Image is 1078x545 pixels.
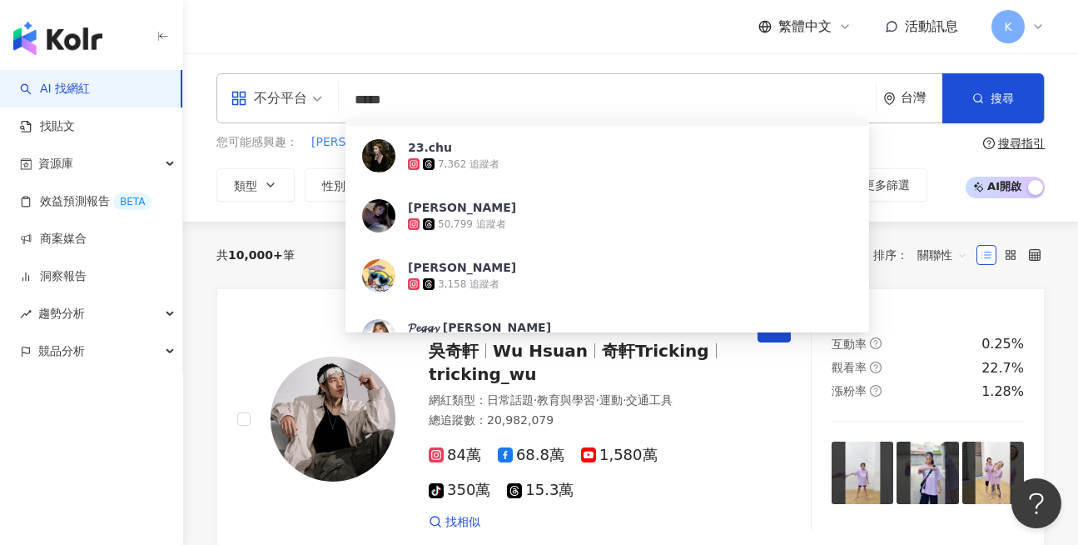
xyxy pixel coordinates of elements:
[983,137,995,149] span: question-circle
[962,442,1024,503] img: post-image
[870,362,882,373] span: question-circle
[610,179,645,192] span: 觀看率
[228,248,283,262] span: 10,000+
[863,178,910,192] span: 更多篩選
[494,134,541,151] span: 山葵鰻肝
[38,332,85,370] span: 競品分析
[493,341,588,361] span: Wu Hsuan
[410,179,445,192] span: 追蹤數
[778,17,832,36] span: 繁體中文
[710,179,780,192] span: 合作費用預估
[1011,478,1061,528] iframe: Help Scout Beacon - Open
[305,168,383,202] button: 性別
[231,85,307,112] div: 不分平台
[498,447,564,464] span: 68.8萬
[216,134,298,151] span: 您可能感興趣：
[998,137,1045,150] div: 搜尋指引
[429,341,479,361] span: 吳奇軒
[20,231,87,247] a: 商案媒合
[870,337,882,349] span: question-circle
[555,134,637,151] span: 名物白燒一本定
[271,357,395,482] img: KOL Avatar
[534,393,537,407] span: ·
[20,118,75,135] a: 找貼文
[901,91,942,105] div: 台灣
[216,248,295,262] div: 共 筆
[905,18,958,34] span: 活動訊息
[429,514,480,531] a: 找相似
[429,412,738,429] div: 總追蹤數 ： 20,982,079
[311,134,408,151] span: [PERSON_NAME]
[981,335,1024,353] div: 0.25%
[322,179,345,192] span: 性別
[429,392,738,409] div: 網紅類型 ：
[554,133,638,152] button: 名物白燒一本定
[310,133,409,152] button: [PERSON_NAME]
[234,179,257,192] span: 類型
[445,514,480,531] span: 找相似
[231,90,247,107] span: appstore
[20,81,90,97] a: searchAI 找網紅
[20,193,152,210] a: 效益預測報告BETA
[897,442,958,503] img: post-image
[507,482,574,499] span: 15.3萬
[429,364,537,384] span: tricking_wu
[216,168,295,202] button: 類型
[693,168,817,202] button: 合作費用預估
[991,92,1014,105] span: 搜尋
[827,168,927,202] button: 更多篩選
[421,133,481,152] button: 愛情魔髮師
[626,393,673,407] span: 交通工具
[510,179,545,192] span: 互動率
[832,361,867,374] span: 觀看率
[494,133,542,152] button: 山葵鰻肝
[422,134,480,151] span: 愛情魔髮師
[873,242,976,268] div: 排序：
[393,168,483,202] button: 追蹤數
[38,145,73,182] span: 資源庫
[493,168,583,202] button: 互動率
[623,393,626,407] span: ·
[1004,17,1011,36] span: K
[832,337,867,351] span: 互動率
[981,382,1024,401] div: 1.28%
[593,168,683,202] button: 觀看率
[537,393,595,407] span: 教育與學習
[832,384,867,397] span: 漲粉率
[981,359,1024,377] div: 22.7%
[581,447,658,464] span: 1,580萬
[429,447,481,464] span: 84萬
[38,295,85,332] span: 趨勢分析
[487,393,534,407] span: 日常話題
[602,341,709,361] span: 奇軒Tricking
[429,482,490,499] span: 350萬
[917,242,967,268] span: 關聯性
[13,22,102,55] img: logo
[832,442,893,503] img: post-image
[20,308,32,320] span: rise
[870,385,882,397] span: question-circle
[883,92,896,105] span: environment
[942,73,1044,123] button: 搜尋
[595,393,599,407] span: ·
[599,393,623,407] span: 運動
[20,268,87,285] a: 洞察報告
